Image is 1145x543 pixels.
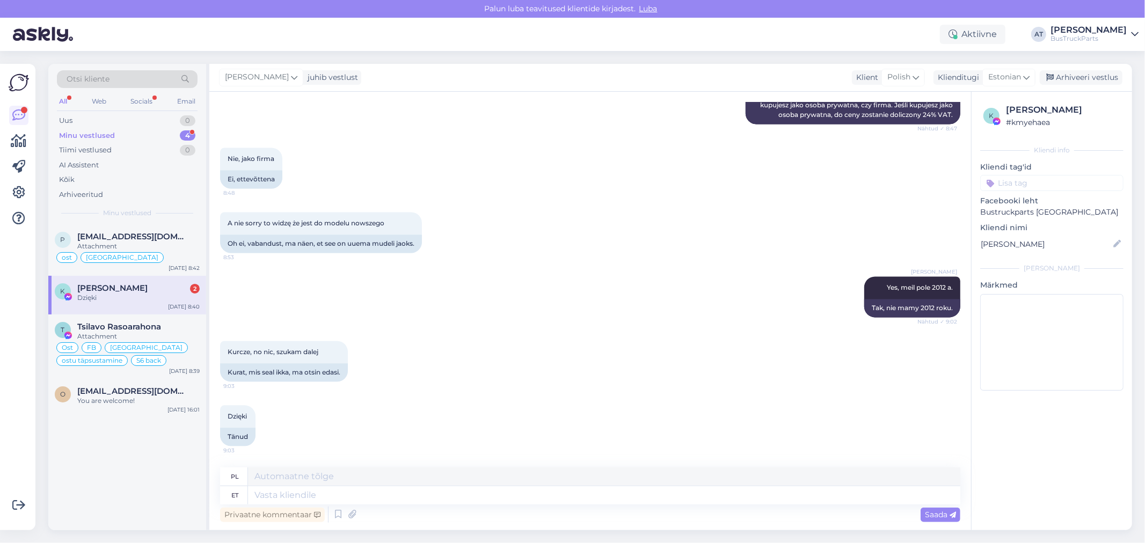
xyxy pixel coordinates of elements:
[220,363,348,381] div: Kurat, mis seal ikka, ma otsin edasi.
[77,386,189,396] span: olgalizeth03@gmail.com
[128,94,155,108] div: Socials
[228,219,384,227] span: A nie sorry to widzę że jest do modelu nowszego
[746,86,960,124] div: Mogę dać Ci 5% zniżki. Zależy to również od tego, czy kupujesz jako osoba prywatna, czy firma. Je...
[636,4,661,13] span: Luba
[911,268,957,276] span: [PERSON_NAME]
[231,486,238,504] div: et
[110,344,183,351] span: [GEOGRAPHIC_DATA]
[57,94,69,108] div: All
[86,254,158,261] span: [GEOGRAPHIC_DATA]
[989,112,994,120] span: k
[169,367,200,375] div: [DATE] 8:39
[1051,26,1139,43] a: [PERSON_NAME]BusTruckParts
[1031,27,1046,42] div: AT
[1040,70,1122,85] div: Arhiveeri vestlus
[59,130,115,141] div: Minu vestlused
[220,508,325,522] div: Privaatne kommentaar
[864,299,960,317] div: Tak, nie mamy 2012 roku.
[67,74,110,85] span: Otsi kliente
[175,94,198,108] div: Email
[167,406,200,414] div: [DATE] 16:01
[90,94,108,108] div: Web
[981,238,1111,250] input: Lisa nimi
[61,236,65,244] span: p
[59,189,103,200] div: Arhiveeritud
[180,145,195,156] div: 0
[169,264,200,272] div: [DATE] 8:42
[225,71,289,83] span: [PERSON_NAME]
[62,357,122,364] span: ostu täpsustamine
[1006,116,1120,128] div: # kmyehaea
[887,283,953,291] span: Yes, meil pole 2012 a.
[59,145,112,156] div: Tiimi vestlused
[231,467,239,486] div: pl
[9,72,29,93] img: Askly Logo
[77,283,148,293] span: Konrad Zawadka
[980,207,1124,218] p: Bustruckparts [GEOGRAPHIC_DATA]
[917,318,957,326] span: Nähtud ✓ 9:02
[303,72,358,83] div: juhib vestlust
[980,280,1124,291] p: Märkmed
[136,357,161,364] span: S6 back
[223,446,264,454] span: 9:03
[1051,34,1127,43] div: BusTruckParts
[77,322,161,332] span: Tsilavo Rasoarahona
[925,510,956,519] span: Saada
[77,241,200,251] div: Attachment
[980,145,1124,155] div: Kliendi info
[180,115,195,126] div: 0
[917,124,957,133] span: Nähtud ✓ 8:47
[77,293,200,303] div: Dzięki
[228,348,318,356] span: Kurcze, no nic, szukam dalej
[940,25,1005,44] div: Aktiivne
[168,303,200,311] div: [DATE] 8:40
[77,396,200,406] div: You are welcome!
[59,174,75,185] div: Kõik
[988,71,1021,83] span: Estonian
[980,195,1124,207] p: Facebooki leht
[933,72,979,83] div: Klienditugi
[1051,26,1127,34] div: [PERSON_NAME]
[228,155,274,163] span: Nie, jako firma
[220,170,282,188] div: Ei, ettevõttena
[62,344,73,351] span: Ost
[887,71,910,83] span: Polish
[103,208,151,218] span: Minu vestlused
[980,175,1124,191] input: Lisa tag
[180,130,195,141] div: 4
[77,332,200,341] div: Attachment
[220,428,256,446] div: Tänud
[980,162,1124,173] p: Kliendi tag'id
[223,189,264,197] span: 8:48
[220,234,422,253] div: Oh ei, vabandust, ma näen, et see on uuema mudeli jaoks.
[1006,104,1120,116] div: [PERSON_NAME]
[77,232,189,241] span: pecas@mssassistencia.pt
[190,284,200,293] div: 2
[852,72,878,83] div: Klient
[980,263,1124,273] div: [PERSON_NAME]
[223,382,264,390] span: 9:03
[59,160,99,171] div: AI Assistent
[59,115,72,126] div: Uus
[62,254,72,261] span: ost
[60,390,65,398] span: o
[228,412,247,420] span: Dzięki
[61,287,65,295] span: K
[61,326,65,334] span: T
[223,253,264,261] span: 8:53
[980,222,1124,233] p: Kliendi nimi
[87,344,96,351] span: FB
